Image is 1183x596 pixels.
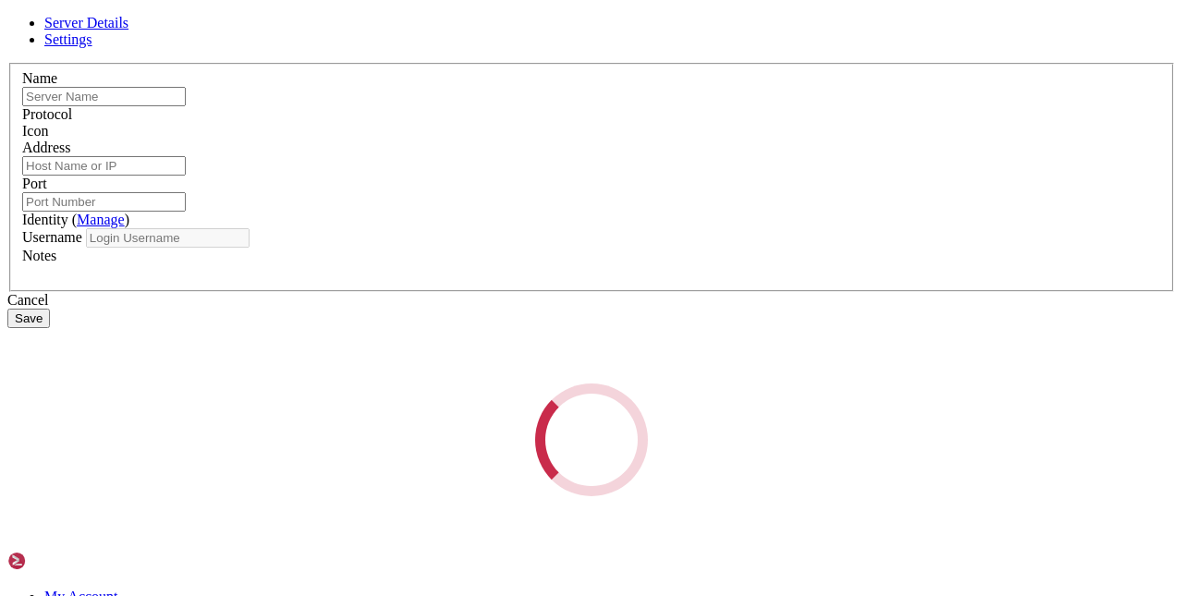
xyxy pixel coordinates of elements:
[22,140,70,155] label: Address
[22,87,186,106] input: Server Name
[22,156,186,176] input: Host Name or IP
[7,552,114,570] img: Shellngn
[22,123,48,139] label: Icon
[44,15,128,30] a: Server Details
[7,309,50,328] button: Save
[521,370,661,509] div: Loading...
[44,31,92,47] a: Settings
[22,70,57,86] label: Name
[22,176,47,191] label: Port
[22,212,129,227] label: Identity
[7,292,1176,309] div: Cancel
[22,248,56,263] label: Notes
[22,192,186,212] input: Port Number
[22,229,82,245] label: Username
[77,212,125,227] a: Manage
[72,212,129,227] span: ( )
[86,228,250,248] input: Login Username
[22,106,72,122] label: Protocol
